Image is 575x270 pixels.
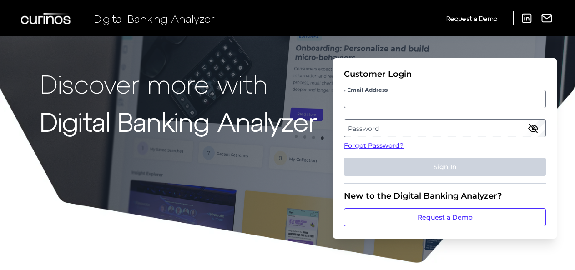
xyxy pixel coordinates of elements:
button: Sign In [344,158,546,176]
label: Password [344,120,545,136]
strong: Digital Banking Analyzer [40,106,317,136]
div: New to the Digital Banking Analyzer? [344,191,546,201]
p: Discover more with [40,69,317,98]
span: Digital Banking Analyzer [94,12,215,25]
img: Curinos [21,13,72,24]
span: Email Address [346,86,388,94]
a: Request a Demo [344,208,546,226]
span: Request a Demo [446,15,497,22]
a: Request a Demo [446,11,497,26]
div: Customer Login [344,69,546,79]
a: Forgot Password? [344,141,546,150]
